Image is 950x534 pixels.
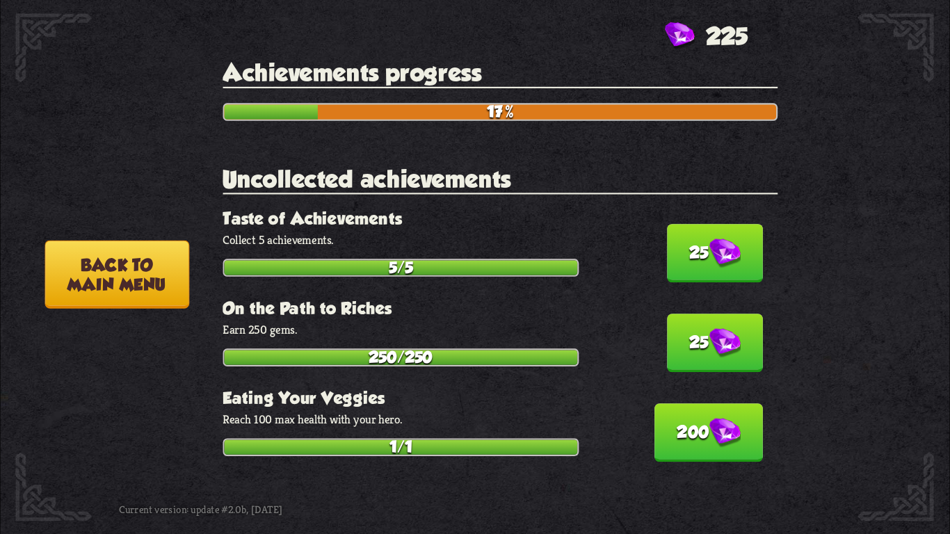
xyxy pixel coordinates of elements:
[223,165,778,195] h2: Uncollected achievements
[223,412,778,427] p: Reach 100 max health with your hero.
[665,22,695,51] img: Gem.png
[223,299,778,318] h3: On the Path to Riches
[223,232,778,248] p: Collect 5 achievements.
[667,224,763,282] button: 25
[224,350,577,364] div: 250/250
[667,314,763,372] button: 25
[45,241,188,309] button: Back tomain menu
[709,329,741,359] img: Gem.png
[223,209,778,229] h3: Taste of Achievements
[223,59,778,88] h2: Achievements progress
[665,22,748,51] div: Gems
[119,496,405,523] div: Current version: update #2.0b, [DATE]
[223,389,778,408] h3: Eating Your Veggies
[223,322,778,337] p: Earn 250 gems.
[224,440,577,455] div: 1/1
[224,104,776,119] div: 17%
[224,260,577,275] div: 5/5
[709,419,741,448] img: Gem.png
[654,403,763,462] button: 200
[709,238,741,268] img: Gem.png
